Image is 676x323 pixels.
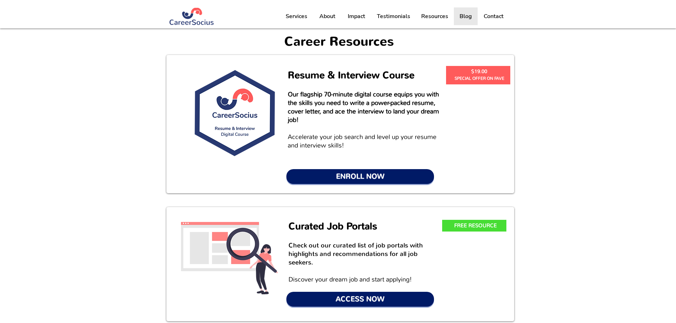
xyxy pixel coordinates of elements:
img: Jobportal.png [181,222,278,294]
span: Check out our curated list of job portals with highlights and recommendations for all job seekers. [288,241,423,267]
p: Testimonials [373,7,414,25]
span: SPECIAL OFFER ON FAVE [455,76,504,81]
img: Logo Blue (#283972) png.png [169,8,215,25]
a: Resources [416,7,454,25]
p: Impact [344,7,369,25]
p: About [316,7,339,25]
a: Impact [341,7,371,25]
a: ENROLL NOW [286,169,434,184]
a: Contact [478,7,509,25]
a: About [313,7,341,25]
a: Services [280,7,313,25]
span: Our flagship 70-minute digital course equips you with the skills you need to write a power-packed... [288,90,439,124]
p: Accelerate your job search and level up your resume and interview skills! [288,69,444,150]
a: ACCESS NOW [286,292,434,307]
a: Blog [454,7,478,25]
span: Curated Job Portals [288,220,377,233]
p: Contact [480,7,507,25]
span: ENROLL NOW [336,172,384,182]
p: Services [282,7,311,25]
span: Resume & Interview Course [288,69,414,82]
span: $19.00 [471,68,487,74]
span: ACCESS NOW [336,294,384,304]
a: $19.00 SPECIAL OFFER ON FAVE [455,68,504,82]
span: Career Resources [284,33,394,50]
span: FREE RESOURCE [454,222,497,229]
p: Resources [418,7,452,25]
img: R&I Badge.png [192,70,278,156]
a: Testimonials [371,7,416,25]
nav: Site [280,7,509,25]
p: Blog [456,7,476,25]
p: ​ [288,150,444,157]
span: Discover your dream job and start applying! [288,275,412,284]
